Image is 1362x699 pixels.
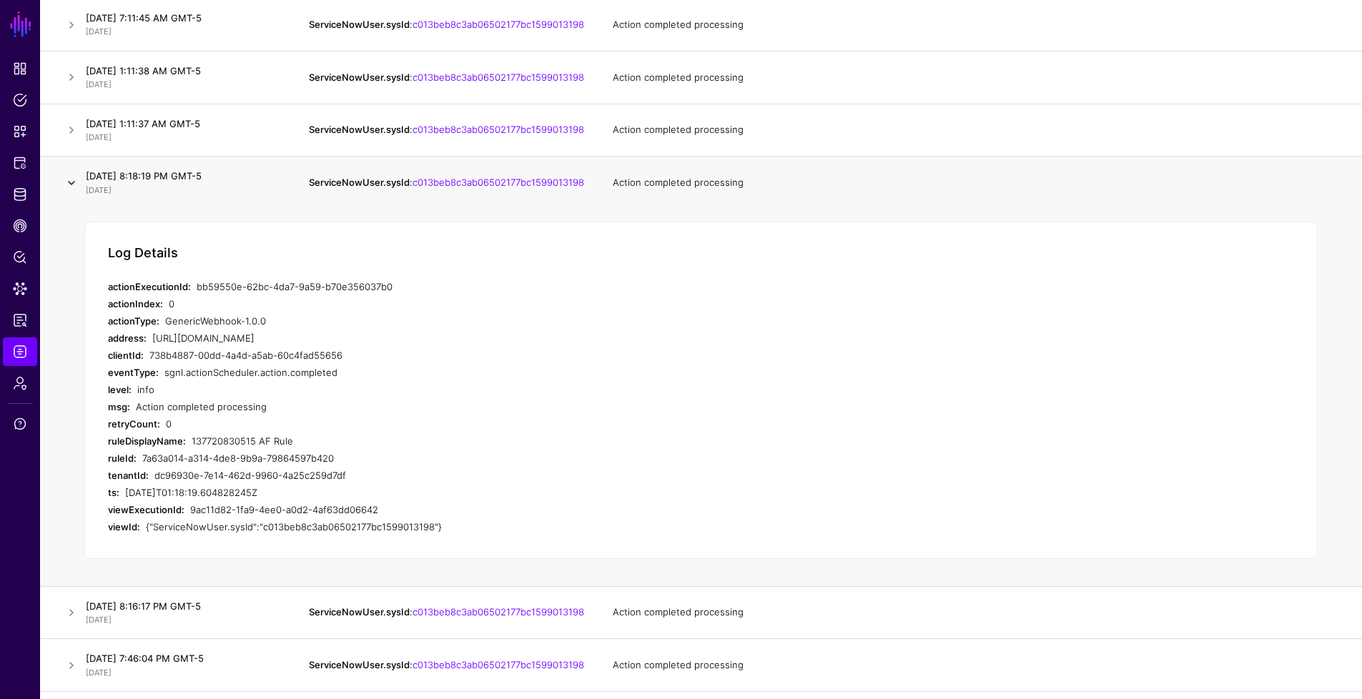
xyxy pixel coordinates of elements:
td: Action completed processing [598,157,1362,209]
span: Dashboard [13,61,27,76]
strong: retryCount: [108,418,160,430]
a: SGNL [9,9,33,40]
p: [DATE] [86,132,280,144]
div: {"ServiceNowUser.sysId":"c013beb8c3ab06502177bc1599013198"} [146,518,680,535]
strong: address: [108,332,147,344]
td: : [295,586,598,639]
a: Snippets [3,117,37,146]
h5: Log Details [108,245,178,261]
strong: ruleId: [108,452,137,464]
strong: ts: [108,487,119,498]
span: CAEP Hub [13,219,27,233]
h4: [DATE] 7:46:04 PM GMT-5 [86,652,280,665]
div: Action completed processing [136,398,680,415]
a: CAEP Hub [3,212,37,240]
strong: eventType: [108,367,159,378]
h4: [DATE] 8:18:19 PM GMT-5 [86,169,280,182]
div: [URL][DOMAIN_NAME] [152,329,680,347]
span: Reports [13,313,27,327]
td: Action completed processing [598,639,1362,692]
h4: [DATE] 7:11:45 AM GMT-5 [86,11,280,24]
a: Logs [3,337,37,366]
span: Admin [13,376,27,390]
strong: ruleDisplayName: [108,435,186,447]
div: info [137,381,680,398]
td: : [295,157,598,209]
strong: msg: [108,401,130,412]
a: Reports [3,306,37,334]
td: : [295,51,598,104]
a: Policy Lens [3,243,37,272]
div: 738b4887-00dd-4a4d-a5ab-60c4fad55656 [149,347,680,364]
strong: level: [108,384,132,395]
a: c013beb8c3ab06502177bc1599013198 [413,659,584,670]
span: Identity Data Fabric [13,187,27,202]
div: bb59550e-62bc-4da7-9a59-b70e356037b0 [197,278,680,295]
a: Data Lens [3,274,37,303]
strong: ServiceNowUser.sysId [309,71,410,83]
strong: ServiceNowUser.sysId [309,177,410,188]
span: Support [13,417,27,431]
a: Dashboard [3,54,37,83]
span: Data Lens [13,282,27,296]
p: [DATE] [86,667,280,679]
strong: ServiceNowUser.sysId [309,659,410,670]
strong: viewExecutionId: [108,504,184,515]
td: Action completed processing [598,586,1362,639]
span: Policies [13,93,27,107]
div: dc96930e-7e14-462d-9960-4a25c259d7df [154,467,680,484]
span: Protected Systems [13,156,27,170]
div: 137720830515 AF Rule [192,432,680,450]
strong: ServiceNowUser.sysId [309,19,410,30]
a: Identity Data Fabric [3,180,37,209]
strong: ServiceNowUser.sysId [309,606,410,618]
strong: clientId: [108,349,144,361]
p: [DATE] [86,26,280,38]
strong: actionIndex: [108,298,163,309]
div: 7a63a014-a314-4de8-9b9a-79864597b420 [142,450,680,467]
a: c013beb8c3ab06502177bc1599013198 [413,19,584,30]
div: 9ac11d82-1fa9-4ee0-a0d2-4af63dd06642 [190,501,680,518]
span: Logs [13,344,27,359]
p: [DATE] [86,184,280,197]
a: c013beb8c3ab06502177bc1599013198 [413,177,584,188]
strong: actionType: [108,315,159,327]
td: : [295,104,598,157]
h4: [DATE] 1:11:38 AM GMT-5 [86,64,280,77]
span: Snippets [13,124,27,139]
a: Protected Systems [3,149,37,177]
strong: ServiceNowUser.sysId [309,124,410,135]
strong: actionExecutionId: [108,281,191,292]
h4: [DATE] 8:16:17 PM GMT-5 [86,600,280,613]
div: [DATE]T01:18:19.604828245Z [125,484,680,501]
a: c013beb8c3ab06502177bc1599013198 [413,71,584,83]
p: [DATE] [86,79,280,91]
p: [DATE] [86,614,280,626]
td: Action completed processing [598,104,1362,157]
a: c013beb8c3ab06502177bc1599013198 [413,606,584,618]
a: Policies [3,86,37,114]
strong: tenantId: [108,470,149,481]
a: c013beb8c3ab06502177bc1599013198 [413,124,584,135]
div: 0 [166,415,680,432]
td: Action completed processing [598,51,1362,104]
div: 0 [169,295,680,312]
div: sgnl.actionScheduler.action.completed [164,364,680,381]
strong: viewId: [108,521,140,532]
h4: [DATE] 1:11:37 AM GMT-5 [86,117,280,130]
span: Policy Lens [13,250,27,264]
td: : [295,639,598,692]
a: Admin [3,369,37,397]
div: GenericWebhook-1.0.0 [165,312,680,329]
